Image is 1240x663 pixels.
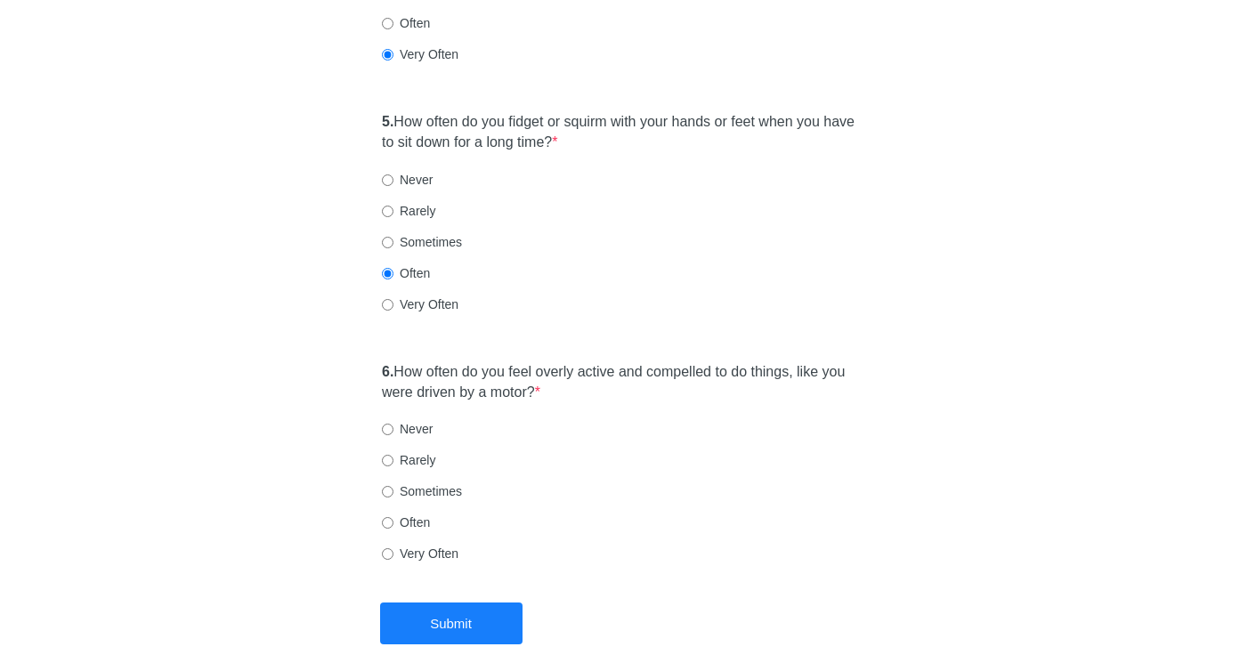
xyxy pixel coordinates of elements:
[382,486,393,497] input: Sometimes
[382,451,435,469] label: Rarely
[382,112,858,153] label: How often do you fidget or squirm with your hands or feet when you have to sit down for a long time?
[382,14,430,32] label: Often
[382,268,393,279] input: Often
[382,264,430,282] label: Often
[382,545,458,562] label: Very Often
[382,517,393,529] input: Often
[382,299,393,311] input: Very Often
[382,420,433,438] label: Never
[382,548,393,560] input: Very Often
[382,424,393,435] input: Never
[382,455,393,466] input: Rarely
[382,202,435,220] label: Rarely
[382,174,393,186] input: Never
[382,513,430,531] label: Often
[382,237,393,248] input: Sometimes
[382,233,462,251] label: Sometimes
[382,295,458,313] label: Very Often
[382,45,458,63] label: Very Often
[380,602,523,644] button: Submit
[382,362,858,403] label: How often do you feel overly active and compelled to do things, like you were driven by a motor?
[382,364,393,379] strong: 6.
[382,18,393,29] input: Often
[382,171,433,189] label: Never
[382,482,462,500] label: Sometimes
[382,49,393,61] input: Very Often
[382,206,393,217] input: Rarely
[382,114,393,129] strong: 5.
